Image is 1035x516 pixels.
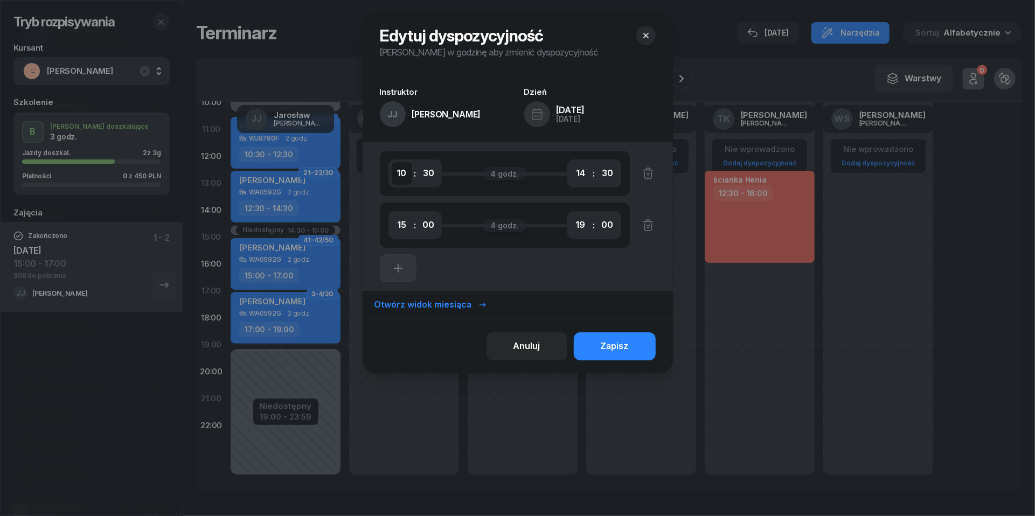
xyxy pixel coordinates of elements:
span: [DATE] [557,114,580,123]
button: Otwórz widok miesiąca [363,291,499,319]
div: Zapisz [601,339,629,353]
p: [PERSON_NAME] w godzinę aby zmienić dyspozycyjność [380,45,599,60]
div: : [593,219,595,232]
h1: Edytuj dyspozycyjność [380,26,599,45]
button: Zapisz [574,332,656,360]
button: Anuluj [487,332,567,360]
span: JJ [387,110,398,119]
div: 4 godz. [482,167,527,180]
div: : [593,167,595,180]
div: 4 godz. [482,219,527,232]
div: [PERSON_NAME] [412,110,481,118]
div: Otwórz widok miesiąca [374,298,487,312]
div: : [414,219,416,232]
div: Anuluj [513,339,540,353]
div: : [414,167,416,180]
span: [DATE] [557,104,585,115]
